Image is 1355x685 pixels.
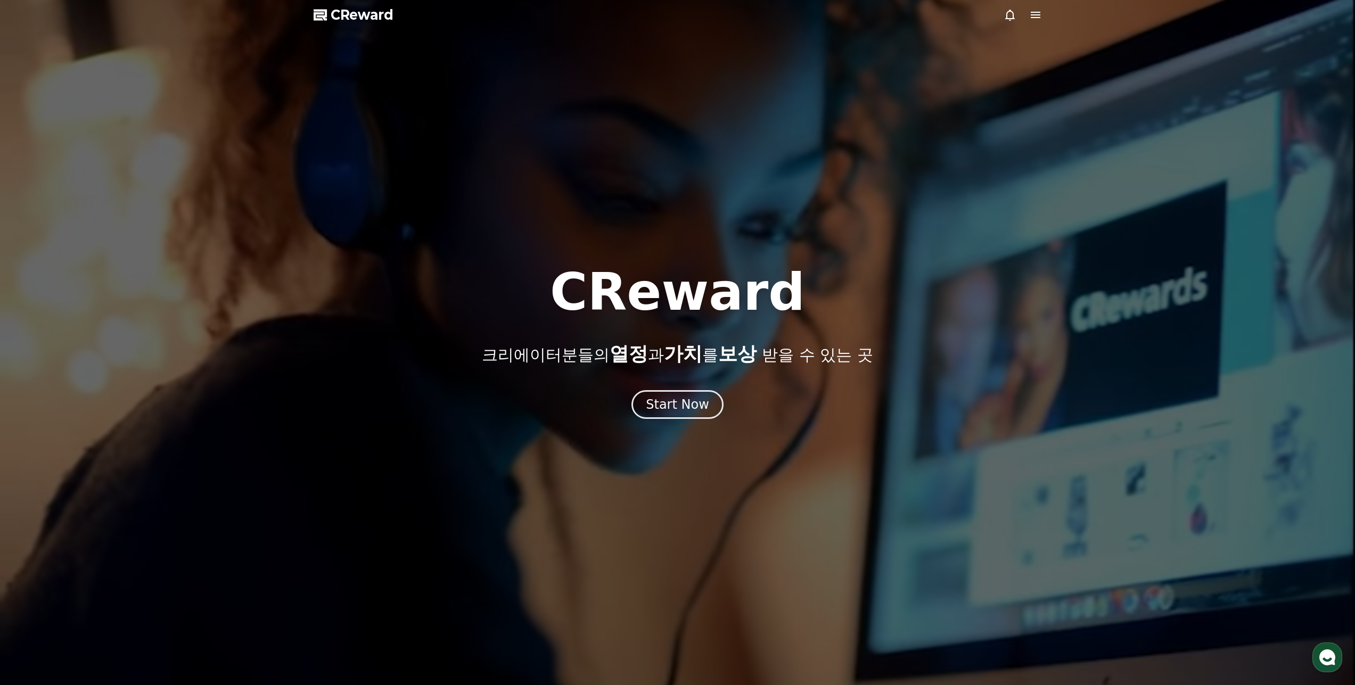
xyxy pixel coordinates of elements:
span: 보상 [718,343,757,365]
button: Start Now [631,390,724,419]
span: 설정 [165,353,177,362]
a: CReward [314,6,393,23]
p: 크리에이터분들의 과 를 받을 수 있는 곳 [482,343,873,365]
div: Start Now [646,396,709,413]
span: 대화 [97,354,110,362]
span: 열정 [610,343,648,365]
span: CReward [331,6,393,23]
span: 홈 [34,353,40,362]
h1: CReward [550,267,805,318]
a: 대화 [70,337,137,364]
a: 홈 [3,337,70,364]
span: 가치 [664,343,702,365]
a: 설정 [137,337,204,364]
a: Start Now [631,401,724,411]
